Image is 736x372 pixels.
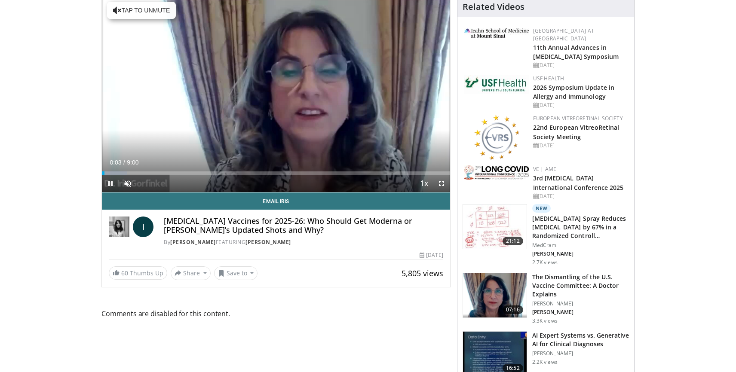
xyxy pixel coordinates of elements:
button: Save to [214,266,258,280]
button: Share [171,266,211,280]
p: [PERSON_NAME] [532,250,629,257]
button: Playback Rate [416,175,433,192]
h3: The Dismantling of the U.S. Vaccine Committee: A Doctor Explains [532,273,629,299]
button: Fullscreen [433,175,450,192]
img: a2792a71-925c-4fc2-b8ef-8d1b21aec2f7.png.150x105_q85_autocrop_double_scale_upscale_version-0.2.jpg [464,165,529,180]
button: Pause [102,175,119,192]
a: 11th Annual Advances in [MEDICAL_DATA] Symposium [533,43,619,61]
a: 2026 Symposium Update in Allergy and Immunology [533,83,614,101]
img: 6ba8804a-8538-4002-95e7-a8f8012d4a11.png.150x105_q85_autocrop_double_scale_upscale_version-0.2.jpg [464,75,529,94]
button: Unmute [119,175,136,192]
div: [DATE] [533,101,627,109]
a: 60 Thumbs Up [109,266,167,280]
a: [PERSON_NAME] [170,238,216,246]
p: 3.3K views [532,317,558,324]
a: 22nd European VitreoRetinal Society Meeting [533,123,619,140]
div: [DATE] [533,142,627,149]
span: 07:16 [503,305,523,314]
span: 60 [121,269,128,277]
a: I [133,216,153,237]
a: 21:12 New [MEDICAL_DATA] Spray Reduces [MEDICAL_DATA] by 67% in a Randomized Controll… MedCram [P... [463,204,629,266]
img: 500bc2c6-15b5-4613-8fa2-08603c32877b.150x105_q85_crop-smart_upscale.jpg [463,204,527,249]
a: USF Health [533,75,564,82]
img: ee0f788f-b72d-444d-91fc-556bb330ec4c.png.150x105_q85_autocrop_double_scale_upscale_version-0.2.png [474,115,519,160]
p: New [532,204,551,213]
p: MedCram [532,242,629,249]
a: [PERSON_NAME] [245,238,291,246]
span: 0:03 [110,159,121,166]
h3: [MEDICAL_DATA] Spray Reduces [MEDICAL_DATA] by 67% in a Randomized Controll… [532,214,629,240]
p: [PERSON_NAME] [532,300,629,307]
div: Progress Bar [102,171,450,175]
a: European VitreoRetinal Society [533,115,623,122]
img: Dr. Iris Gorfinkel [109,216,129,237]
h4: Related Videos [463,2,524,12]
img: 3aa743c9-7c3f-4fab-9978-1464b9dbe89c.png.150x105_q85_autocrop_double_scale_upscale_version-0.2.jpg [464,28,529,38]
p: [PERSON_NAME] [532,350,629,357]
a: VE | AME [533,165,556,173]
img: 2f1694d0-efcf-4286-8bef-bfc8115e1861.png.150x105_q85_crop-smart_upscale.png [463,273,527,318]
p: 2.7K views [532,259,558,266]
div: By FEATURING [164,238,443,246]
div: [DATE] [533,192,627,200]
button: Tap to unmute [107,2,176,19]
span: 21:12 [503,237,523,245]
a: Email Iris [102,192,450,210]
h3: AI Expert Systems vs. Generative AI for Clinical Diagnoses [532,331,629,348]
p: 2.2K views [532,359,558,366]
a: 3rd [MEDICAL_DATA] International Conference 2025 [533,174,624,191]
span: 9:00 [127,159,138,166]
span: / [123,159,125,166]
a: [GEOGRAPHIC_DATA] at [GEOGRAPHIC_DATA] [533,27,594,42]
span: 5,805 views [402,268,443,278]
div: [DATE] [533,61,627,69]
div: [DATE] [420,251,443,259]
a: 07:16 The Dismantling of the U.S. Vaccine Committee: A Doctor Explains [PERSON_NAME] [PERSON_NAME... [463,273,629,324]
p: [PERSON_NAME] [532,309,629,316]
h4: [MEDICAL_DATA] Vaccines for 2025-26: Who Should Get Moderna or [PERSON_NAME]’s Updated Shots and ... [164,216,443,235]
span: Comments are disabled for this content. [101,308,451,319]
